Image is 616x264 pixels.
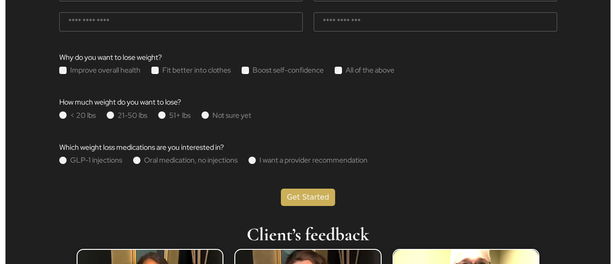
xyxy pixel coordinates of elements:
[212,112,251,119] label: Not sure yet
[59,54,162,61] label: Why do you want to lose weight?
[59,144,224,151] label: Which weight loss medications are you interested in?
[346,67,394,74] label: All of the above
[144,157,238,164] label: Oral medication, no injections
[162,67,231,74] label: Fit better into clothes
[54,223,563,245] h4: Client’s feedback
[253,67,324,74] label: Boost self-confidence
[259,157,368,164] label: I want a provider recommendation
[118,112,147,119] label: 21-50 lbs
[70,67,140,74] label: Improve overall health
[169,112,191,119] label: 51+ lbs
[70,157,122,164] label: GLP-1 injections
[281,189,335,206] button: Get Started
[59,99,181,106] label: How much weight do you want to lose?
[70,112,96,119] label: < 20 lbs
